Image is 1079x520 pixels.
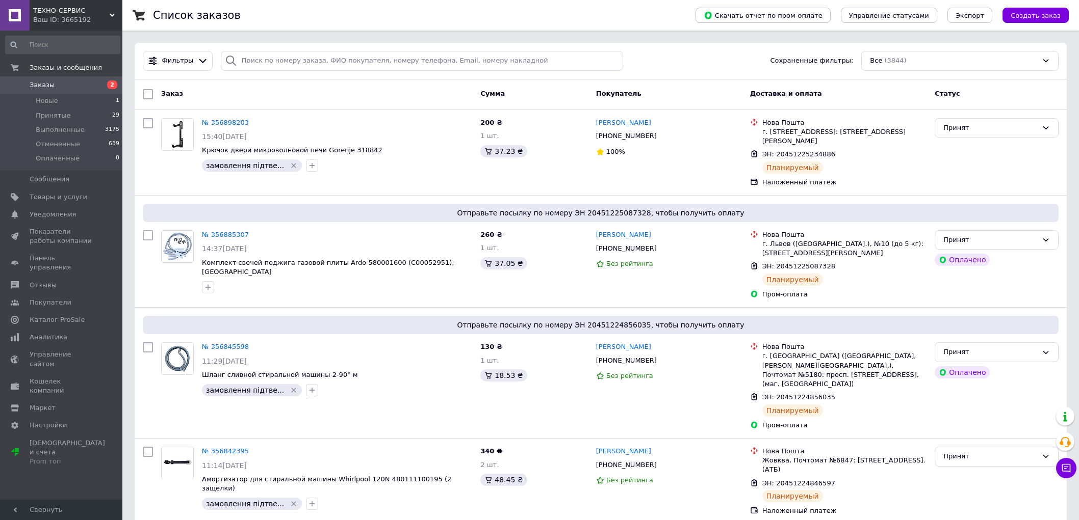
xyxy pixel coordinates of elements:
[762,290,927,299] div: Пром-оплата
[762,239,927,258] div: г. Львов ([GEOGRAPHIC_DATA].), №10 (до 5 кг): [STREET_ADDRESS][PERSON_NAME]
[162,119,193,150] img: Фото товару
[480,461,499,469] span: 2 шт.
[762,351,927,389] div: г. [GEOGRAPHIC_DATA] ([GEOGRAPHIC_DATA], [PERSON_NAME][GEOGRAPHIC_DATA].), Почтомат №5180: просп....
[606,476,653,484] span: Без рейтинга
[161,447,194,479] a: Фото товару
[596,447,651,456] a: [PERSON_NAME]
[1011,12,1061,19] span: Создать заказ
[161,342,194,375] a: Фото товару
[480,447,502,455] span: 340 ₴
[162,56,194,66] span: Фильтры
[594,354,659,367] div: [PHONE_NUMBER]
[762,342,927,351] div: Нова Пошта
[480,231,502,238] span: 260 ₴
[943,451,1038,462] div: Принят
[206,500,284,508] span: замовлення підтве...
[762,404,823,417] div: Планируемый
[5,36,120,54] input: Поиск
[762,262,835,270] span: ЭН: 20451225087328
[202,475,451,492] a: Амортизатор для стиральной машины Whirlpool 120N 480111100195 (2 защелки)
[943,235,1038,245] div: Принят
[870,56,882,66] span: Все
[30,80,55,90] span: Заказы
[956,12,984,19] span: Экспорт
[762,506,927,515] div: Наложенный платеж
[36,154,80,163] span: Оплаченные
[161,230,194,263] a: Фото товару
[596,118,651,128] a: [PERSON_NAME]
[161,118,194,151] a: Фото товару
[290,500,298,508] svg: Удалить метку
[480,119,502,126] span: 200 ₴
[762,479,835,487] span: ЭН: 20451224846597
[992,11,1069,19] a: Создать заказ
[594,129,659,143] div: [PHONE_NUMBER]
[596,90,641,97] span: Покупатель
[202,371,358,378] a: Шланг сливной стиральной машины 2-90° м
[30,403,56,413] span: Маркет
[30,377,94,395] span: Кошелек компании
[594,458,659,472] div: [PHONE_NUMBER]
[221,51,623,71] input: Поиск по номеру заказа, ФИО покупателя, номеру телефона, Email, номеру накладной
[36,125,85,134] span: Выполненные
[30,298,71,307] span: Покупатели
[480,357,499,364] span: 1 шт.
[943,123,1038,133] div: Принят
[36,140,80,149] span: Отмененные
[30,210,76,219] span: Уведомления
[841,8,937,23] button: Управление статусами
[762,490,823,502] div: Планируемый
[116,154,119,163] span: 0
[596,230,651,240] a: [PERSON_NAME]
[750,90,822,97] span: Доставка и оплата
[594,242,659,255] div: [PHONE_NUMBER]
[1003,8,1069,23] button: Создать заказ
[480,343,502,350] span: 130 ₴
[696,8,831,23] button: Скачать отчет по пром-оплате
[935,366,990,378] div: Оплачено
[112,111,119,120] span: 29
[202,447,249,455] a: № 356842395
[943,347,1038,358] div: Принят
[30,439,105,467] span: [DEMOGRAPHIC_DATA] и счета
[290,386,298,394] svg: Удалить метку
[762,127,927,146] div: г. [STREET_ADDRESS]: [STREET_ADDRESS][PERSON_NAME]
[147,320,1055,330] span: Отправьте посылку по номеру ЭН 20451224856035, чтобы получить оплату
[162,447,193,479] img: Фото товару
[762,447,927,456] div: Нова Пошта
[30,254,94,272] span: Панель управления
[884,57,906,64] span: (3844)
[480,90,505,97] span: Сумма
[480,244,499,252] span: 1 шт.
[762,393,835,401] span: ЭН: 20451224856035
[606,260,653,267] span: Без рейтинга
[770,56,854,66] span: Сохраненные фильтры:
[290,161,298,170] svg: Удалить метку
[33,15,122,24] div: Ваш ID: 3665192
[116,96,119,105] span: 1
[202,259,454,276] a: Комплект свечей поджига газовой плиты Ardo 580001600 (C00052951), [GEOGRAPHIC_DATA]
[480,132,499,140] span: 1 шт.
[202,357,247,365] span: 11:29[DATE]
[202,119,249,126] a: № 356898203
[762,230,927,239] div: Нова Пошта
[147,208,1055,218] span: Отправьте посылку по номеру ЭН 20451225087328, чтобы получить оплату
[206,161,284,170] span: замовлення підтве...
[162,343,193,374] img: Фото товару
[30,350,94,368] span: Управление сайтом
[202,461,247,470] span: 11:14[DATE]
[849,12,929,19] span: Управление статусами
[202,231,249,238] a: № 356885307
[762,421,927,430] div: Пром-оплата
[762,150,835,158] span: ЭН: 20451225234886
[596,342,651,352] a: [PERSON_NAME]
[704,11,823,20] span: Скачать отчет по пром-оплате
[109,140,119,149] span: 639
[762,161,823,174] div: Планируемый
[606,148,625,155] span: 100%
[30,281,57,290] span: Отзывы
[161,90,183,97] span: Заказ
[762,118,927,127] div: Нова Пошта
